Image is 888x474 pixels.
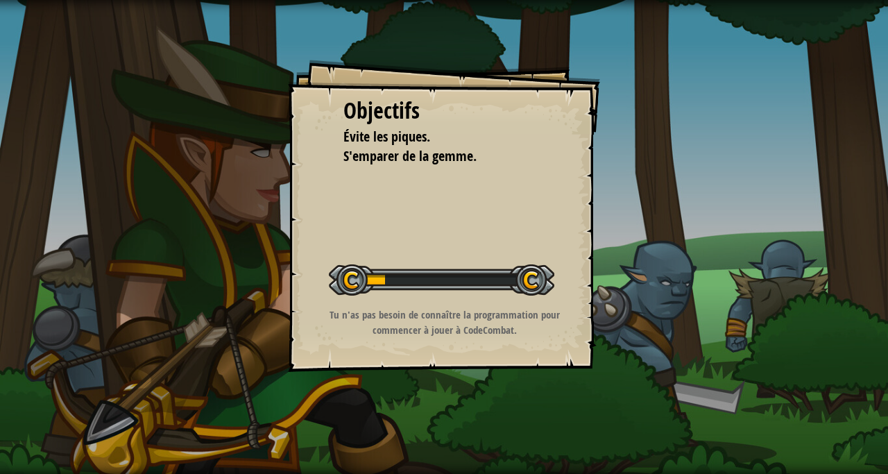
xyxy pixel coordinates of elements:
span: Évite les piques. [343,127,430,146]
div: Objectifs [343,95,545,127]
li: S'emparer de la gemme. [326,146,541,167]
p: Tu n'as pas besoin de connaître la programmation pour commencer à jouer à CodeCombat. [305,307,583,337]
li: Évite les piques. [326,127,541,147]
span: S'emparer de la gemme. [343,146,477,165]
